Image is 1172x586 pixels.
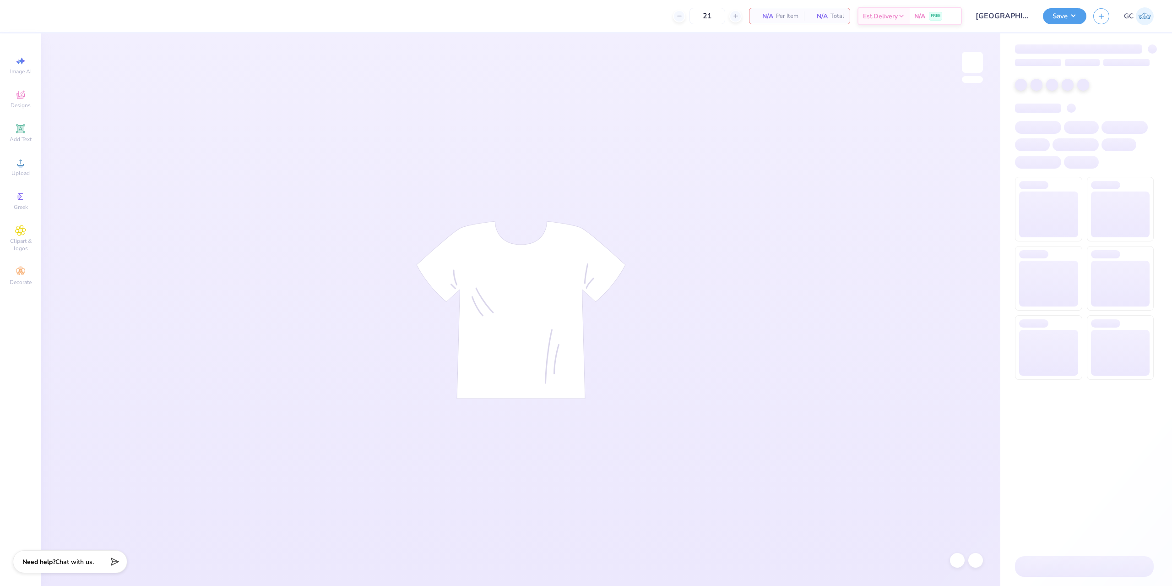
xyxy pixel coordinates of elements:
img: tee-skeleton.svg [416,221,626,399]
span: FREE [931,13,940,19]
span: Total [830,11,844,21]
span: Chat with us. [55,558,94,566]
span: N/A [809,11,828,21]
span: Per Item [776,11,798,21]
strong: Need help? [22,558,55,566]
span: GC [1124,11,1134,22]
span: Decorate [10,279,32,286]
span: N/A [755,11,773,21]
a: GC [1124,7,1154,25]
input: Untitled Design [969,7,1036,25]
span: N/A [914,11,925,21]
span: Upload [11,170,30,177]
span: Image AI [10,68,32,75]
span: Clipart & logos [5,237,37,252]
img: Gerard Christopher Trorres [1136,7,1154,25]
span: Est. Delivery [863,11,898,21]
button: Save [1043,8,1086,24]
span: Designs [11,102,31,109]
span: Add Text [10,136,32,143]
input: – – [689,8,725,24]
span: Greek [14,203,28,211]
